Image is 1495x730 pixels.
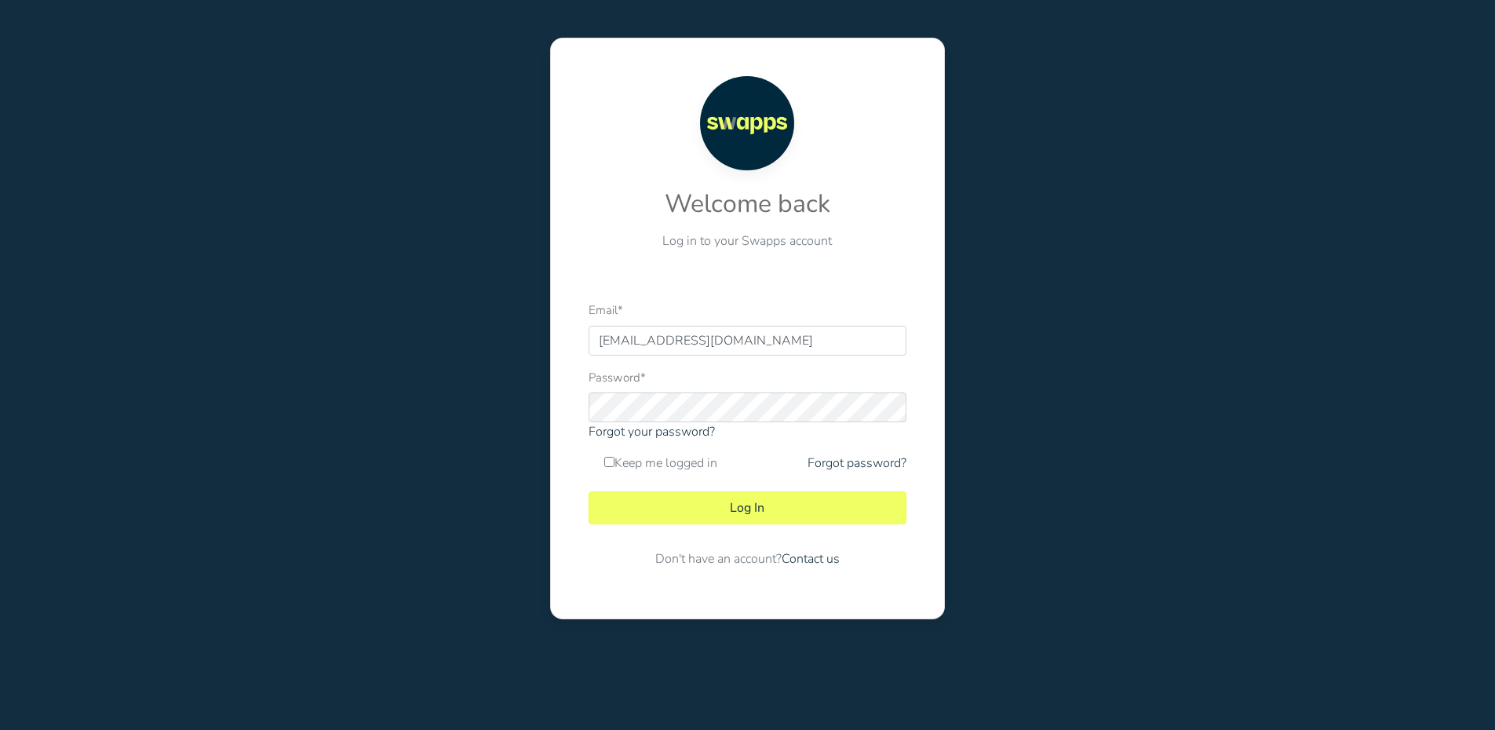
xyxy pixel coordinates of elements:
h2: Welcome back [589,189,906,219]
a: Forgot your password? [589,423,715,440]
input: Keep me logged in [604,457,614,467]
p: Don't have an account? [589,549,906,568]
a: Forgot password? [808,454,906,473]
p: Log in to your Swapps account [589,232,906,250]
label: Keep me logged in [604,454,717,473]
input: Email address [589,326,906,356]
label: Email [589,301,623,319]
label: Password [589,369,646,387]
button: Log In [589,491,906,524]
img: Swapps logo [700,76,794,170]
a: Contact us [782,550,840,568]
